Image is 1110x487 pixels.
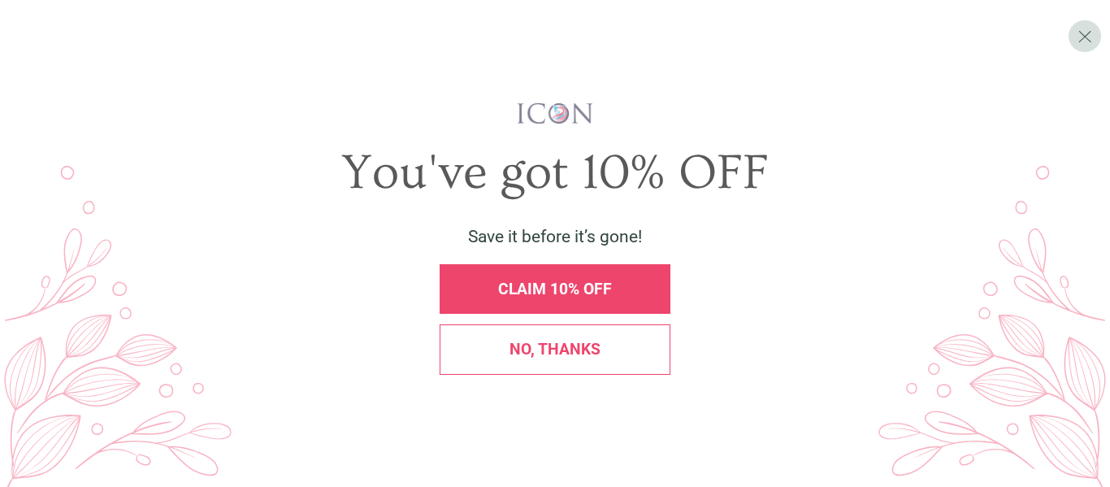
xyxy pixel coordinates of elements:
span: X [1077,25,1092,46]
span: CLAIM 10% OFF [498,280,612,298]
img: iconwallstickersl_1754656298800.png [515,102,596,125]
span: You've got 10% OFF [341,145,769,201]
span: Save it before it’s gone! [468,227,642,246]
span: No, thanks [509,340,601,359]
